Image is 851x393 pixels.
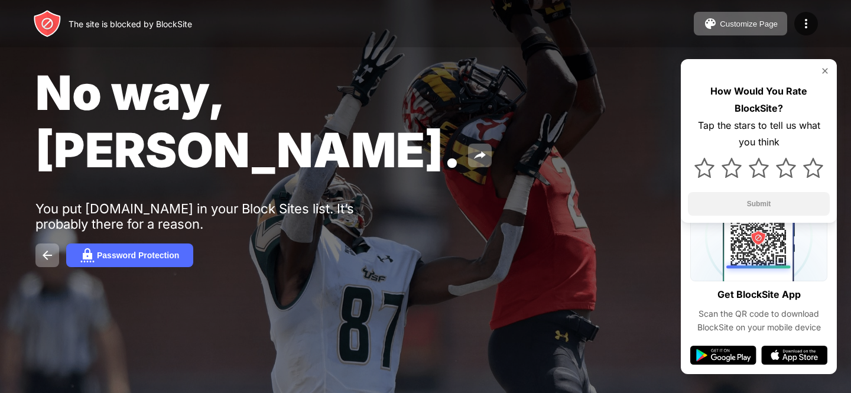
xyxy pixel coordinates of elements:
[799,17,813,31] img: menu-icon.svg
[688,192,830,216] button: Submit
[694,158,714,178] img: star.svg
[820,66,830,76] img: rate-us-close.svg
[720,20,778,28] div: Customize Page
[703,17,717,31] img: pallet.svg
[749,158,769,178] img: star.svg
[35,201,401,232] div: You put [DOMAIN_NAME] in your Block Sites list. It’s probably there for a reason.
[473,148,487,163] img: share.svg
[722,158,742,178] img: star.svg
[776,158,796,178] img: star.svg
[761,346,827,365] img: app-store.svg
[66,243,193,267] button: Password Protection
[69,19,192,29] div: The site is blocked by BlockSite
[80,248,95,262] img: password.svg
[688,83,830,117] div: How Would You Rate BlockSite?
[688,117,830,151] div: Tap the stars to tell us what you think
[40,248,54,262] img: back.svg
[35,64,461,178] span: No way, [PERSON_NAME].
[694,12,787,35] button: Customize Page
[690,346,756,365] img: google-play.svg
[33,9,61,38] img: header-logo.svg
[97,251,179,260] div: Password Protection
[803,158,823,178] img: star.svg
